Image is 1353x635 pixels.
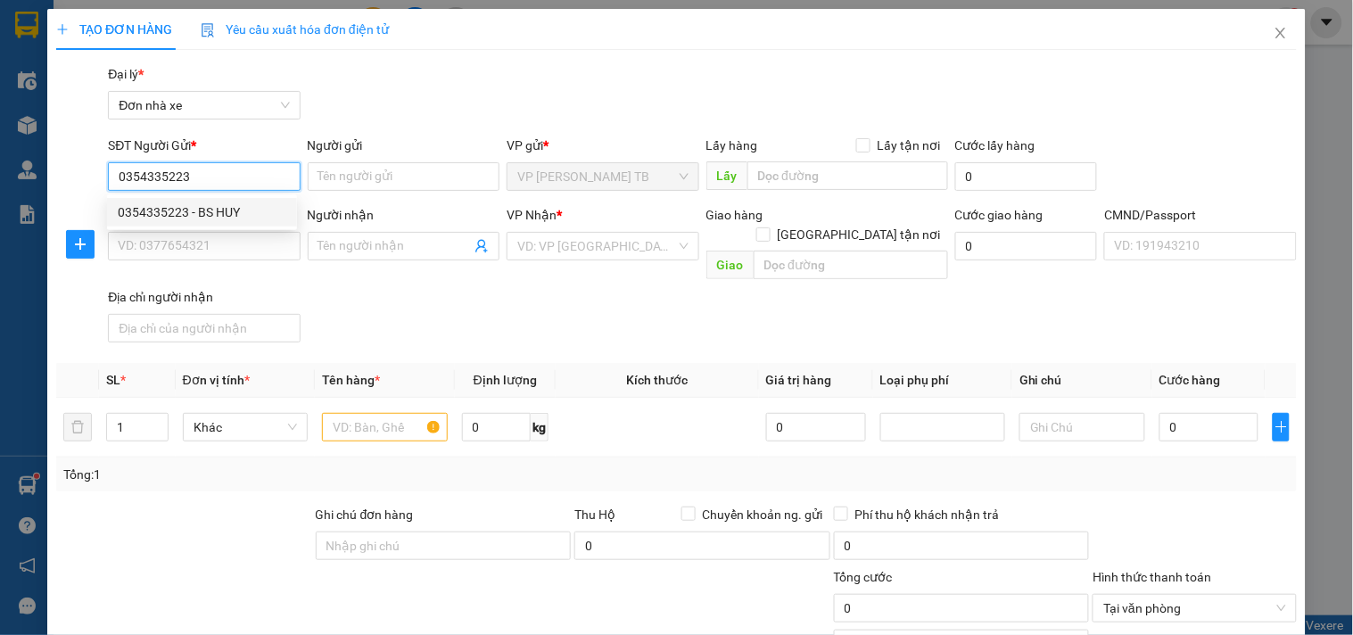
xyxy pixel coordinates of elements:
input: Cước lấy hàng [955,162,1098,191]
input: Ghi Chú [1019,413,1144,441]
span: Khác [194,414,297,441]
span: plus [67,237,94,252]
span: user-add [474,239,489,253]
button: plus [66,230,95,259]
b: GỬI : VP [PERSON_NAME] TB [22,129,348,159]
button: Close [1256,9,1306,59]
div: Người nhận [308,205,499,225]
input: Ghi chú đơn hàng [316,532,572,560]
div: 0354335223 - BS HUY [107,198,297,227]
span: Giao [706,251,754,279]
span: Lấy [706,161,747,190]
span: Giá trị hàng [766,373,832,387]
span: Phí thu hộ khách nhận trả [848,505,1007,524]
span: Tại văn phòng [1103,595,1285,622]
label: Ghi chú đơn hàng [316,507,414,522]
span: VP Trần Phú TB [517,163,688,190]
span: Chuyển khoản ng. gửi [696,505,830,524]
input: Địa chỉ của người nhận [108,314,300,342]
input: Cước giao hàng [955,232,1098,260]
span: Đại lý [108,67,144,81]
label: Cước lấy hàng [955,138,1035,153]
li: Hotline: 19001155 [167,66,746,88]
span: Đơn vị tính [183,373,250,387]
span: Tên hàng [322,373,380,387]
span: Giao hàng [706,208,763,222]
div: 0354335223 - BS HUY [118,202,286,222]
button: delete [63,413,92,441]
span: SL [106,373,120,387]
th: Ghi chú [1012,363,1151,398]
input: Dọc đường [747,161,948,190]
button: plus [1273,413,1289,441]
input: VD: Bàn, Ghế [322,413,447,441]
span: Tổng cước [834,570,893,584]
span: kg [531,413,549,441]
div: Người gửi [308,136,499,155]
div: Địa chỉ người nhận [108,287,300,307]
img: logo.jpg [22,22,111,111]
span: Cước hàng [1159,373,1221,387]
label: Hình thức thanh toán [1093,570,1211,584]
div: SĐT Người Gửi [108,136,300,155]
img: icon [201,23,215,37]
li: Số 10 ngõ 15 Ngọc Hồi, Q.[PERSON_NAME], [GEOGRAPHIC_DATA] [167,44,746,66]
span: Lấy hàng [706,138,758,153]
th: Loại phụ phí [873,363,1012,398]
label: Cước giao hàng [955,208,1044,222]
span: [GEOGRAPHIC_DATA] tận nơi [771,225,948,244]
div: VP gửi [507,136,698,155]
span: plus [56,23,69,36]
div: CMND/Passport [1104,205,1296,225]
span: VP Nhận [507,208,557,222]
span: close [1274,26,1288,40]
div: Tổng: 1 [63,465,524,484]
span: Lấy tận nơi [870,136,948,155]
span: Yêu cầu xuất hóa đơn điện tử [201,22,389,37]
span: Định lượng [474,373,537,387]
span: plus [1274,420,1288,434]
span: TẠO ĐƠN HÀNG [56,22,172,37]
span: Thu Hộ [574,507,615,522]
input: Dọc đường [754,251,948,279]
input: 0 [766,413,866,441]
span: Kích thước [626,373,688,387]
span: Đơn nhà xe [119,92,289,119]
